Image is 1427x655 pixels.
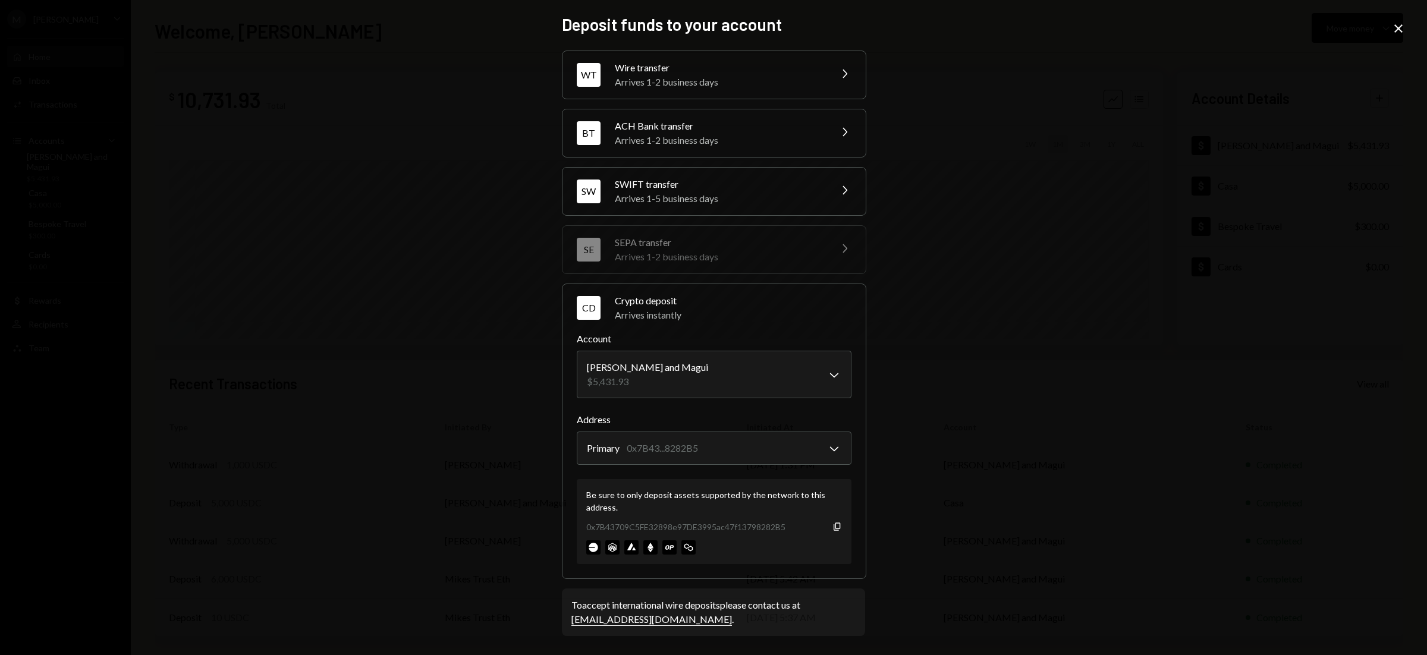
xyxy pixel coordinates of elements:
[586,540,601,555] img: base-mainnet
[577,332,851,564] div: CDCrypto depositArrives instantly
[615,61,823,75] div: Wire transfer
[643,540,658,555] img: ethereum-mainnet
[615,177,823,191] div: SWIFT transfer
[562,226,866,273] button: SESEPA transferArrives 1-2 business days
[605,540,620,555] img: arbitrum-mainnet
[615,133,823,147] div: Arrives 1-2 business days
[562,109,866,157] button: BTACH Bank transferArrives 1-2 business days
[577,63,601,87] div: WT
[615,75,823,89] div: Arrives 1-2 business days
[571,598,856,626] div: To accept international wire deposits please contact us at .
[562,168,866,215] button: SWSWIFT transferArrives 1-5 business days
[577,296,601,320] div: CD
[577,351,851,398] button: Account
[577,432,851,465] button: Address
[615,294,851,308] div: Crypto deposit
[562,13,865,36] h2: Deposit funds to your account
[577,412,851,427] label: Address
[586,521,785,533] div: 0x7B43709C5FE32898e97DE3995ac47f13798282B5
[586,489,842,514] div: Be sure to only deposit assets supported by the network to this address.
[562,51,866,99] button: WTWire transferArrives 1-2 business days
[662,540,677,555] img: optimism-mainnet
[681,540,696,555] img: polygon-mainnet
[624,540,639,555] img: avalanche-mainnet
[627,441,698,455] div: 0x7B43...8282B5
[562,284,866,332] button: CDCrypto depositArrives instantly
[615,119,823,133] div: ACH Bank transfer
[577,332,851,346] label: Account
[615,235,823,250] div: SEPA transfer
[571,613,732,626] a: [EMAIL_ADDRESS][DOMAIN_NAME]
[615,191,823,206] div: Arrives 1-5 business days
[577,180,601,203] div: SW
[615,250,823,264] div: Arrives 1-2 business days
[615,308,851,322] div: Arrives instantly
[577,121,601,145] div: BT
[577,238,601,262] div: SE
